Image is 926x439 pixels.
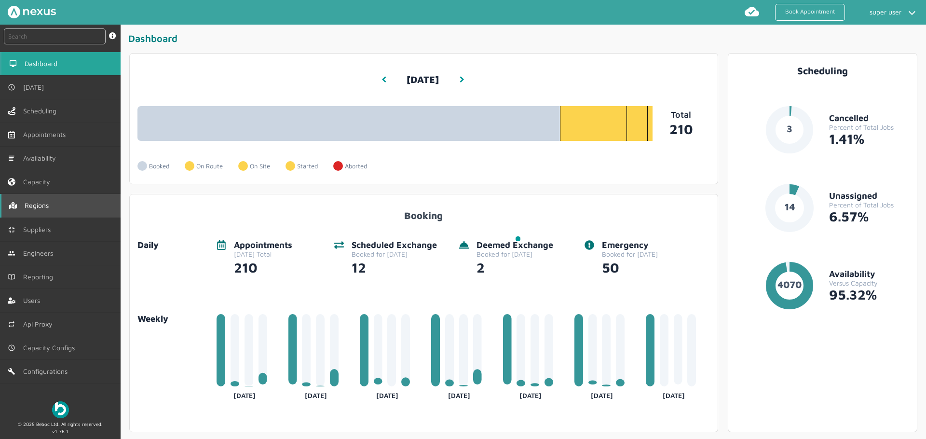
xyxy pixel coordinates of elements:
[8,297,15,304] img: user-left-menu.svg
[8,83,15,91] img: md-time.svg
[9,202,17,209] img: regions.left-menu.svg
[8,249,15,257] img: md-people.svg
[23,368,71,375] span: Configurations
[23,297,44,304] span: Users
[8,368,15,375] img: md-build.svg
[8,131,15,138] img: appointments-left-menu.svg
[23,107,60,115] span: Scheduling
[25,202,53,209] span: Regions
[23,344,79,352] span: Capacity Configs
[8,107,15,115] img: scheduling-left-menu.svg
[8,273,15,281] img: md-book.svg
[23,131,69,138] span: Appointments
[23,154,60,162] span: Availability
[8,320,15,328] img: md-repeat.svg
[8,154,15,162] img: md-list.svg
[23,178,54,186] span: Capacity
[23,249,57,257] span: Engineers
[4,28,106,44] input: Search by: Ref, PostCode, MPAN, MPRN, Account, Customer
[744,4,760,19] img: md-cloud-done.svg
[23,320,56,328] span: Api Proxy
[8,6,56,18] img: Nexus
[25,60,61,68] span: Dashboard
[8,344,15,352] img: md-time.svg
[23,273,57,281] span: Reporting
[775,4,845,21] a: Book Appointment
[8,226,15,233] img: md-contract.svg
[52,401,69,418] img: Beboc Logo
[9,60,17,68] img: md-desktop.svg
[23,226,54,233] span: Suppliers
[8,178,15,186] img: capacity-left-menu.svg
[23,83,48,91] span: [DATE]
